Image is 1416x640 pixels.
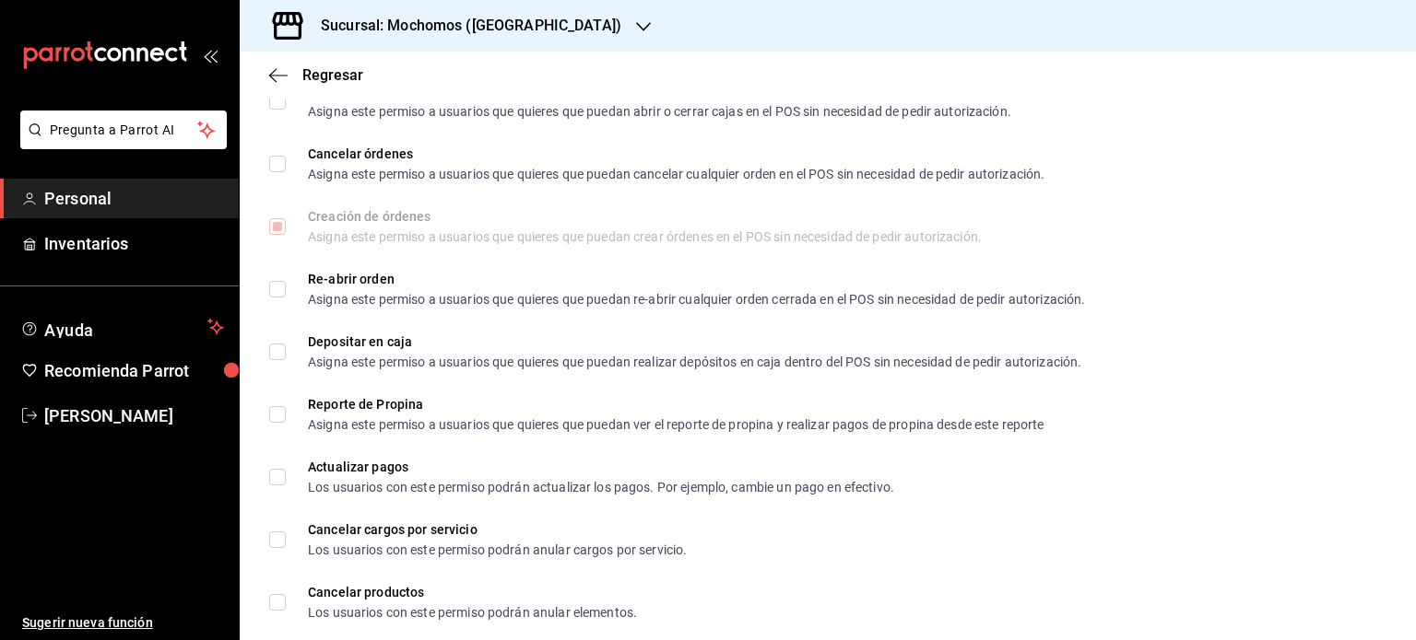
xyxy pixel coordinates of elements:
div: Asigna este permiso a usuarios que quieres que puedan ver el reporte de propina y realizar pagos ... [308,418,1044,431]
div: Creación de órdenes [308,210,982,223]
div: Los usuarios con este permiso podrán actualizar los pagos. Por ejemplo, cambie un pago en efectivo. [308,481,894,494]
div: Cancelar órdenes [308,147,1044,160]
span: [PERSON_NAME] [44,403,224,428]
span: Personal [44,186,224,211]
span: Pregunta a Parrot AI [50,121,198,140]
div: Re-abrir orden [308,273,1085,285]
div: Asigna este permiso a usuarios que quieres que puedan re-abrir cualquier orden cerrada en el POS ... [308,293,1085,306]
span: Ayuda [44,316,200,338]
div: Cancelar cargos por servicio [308,523,687,536]
button: Pregunta a Parrot AI [20,111,227,149]
span: Sugerir nueva función [22,613,224,633]
div: Los usuarios con este permiso podrán anular elementos. [308,606,637,619]
button: open_drawer_menu [203,48,218,63]
span: Inventarios [44,231,224,256]
div: Actualizar pagos [308,460,894,473]
div: Reporte de Propina [308,398,1044,411]
a: Pregunta a Parrot AI [13,134,227,153]
div: Asigna este permiso a usuarios que quieres que puedan crear órdenes en el POS sin necesidad de pe... [308,230,982,243]
div: Depositar en caja [308,335,1081,348]
div: Asigna este permiso a usuarios que quieres que puedan realizar depósitos en caja dentro del POS s... [308,355,1081,368]
div: Cancelar productos [308,586,637,599]
span: Recomienda Parrot [44,358,224,383]
span: Regresar [302,66,363,84]
div: Asigna este permiso a usuarios que quieres que puedan abrir o cerrar cajas en el POS sin necesida... [308,105,1011,118]
div: Los usuarios con este permiso podrán anular cargos por servicio. [308,543,687,556]
h3: Sucursal: Mochomos ([GEOGRAPHIC_DATA]) [306,15,621,37]
div: Asigna este permiso a usuarios que quieres que puedan cancelar cualquier orden en el POS sin nece... [308,168,1044,180]
button: Regresar [269,66,363,84]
